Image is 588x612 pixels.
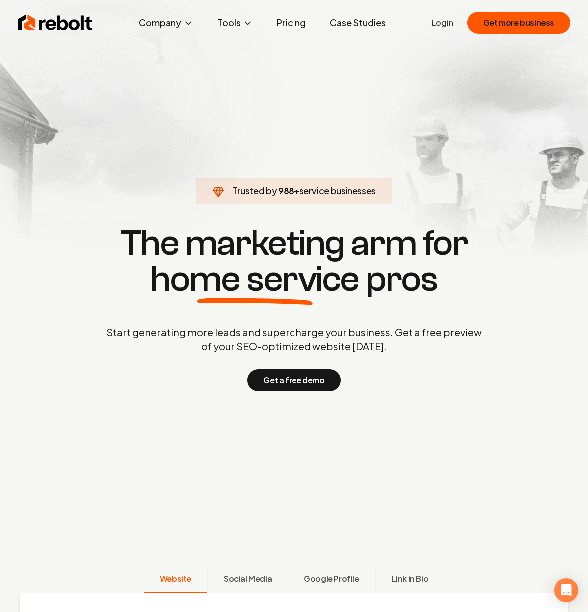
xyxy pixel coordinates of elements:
[209,13,261,33] button: Tools
[392,573,429,585] span: Link in Bio
[322,13,394,33] a: Case Studies
[278,184,294,198] span: 988
[131,13,201,33] button: Company
[104,325,484,353] p: Start generating more leads and supercharge your business. Get a free preview of your SEO-optimiz...
[375,567,445,593] button: Link in Bio
[269,13,314,33] a: Pricing
[432,17,453,29] a: Login
[232,185,277,196] span: Trusted by
[224,573,272,585] span: Social Media
[18,13,93,33] img: Rebolt Logo
[247,369,340,391] button: Get a free demo
[294,185,299,196] span: +
[160,573,191,585] span: Website
[299,185,376,196] span: service businesses
[554,578,578,602] div: Open Intercom Messenger
[288,567,375,593] button: Google Profile
[144,567,207,593] button: Website
[304,573,359,585] span: Google Profile
[54,225,534,297] h1: The marketing arm for pros
[467,12,570,34] button: Get more business
[207,567,288,593] button: Social Media
[150,261,359,297] span: home service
